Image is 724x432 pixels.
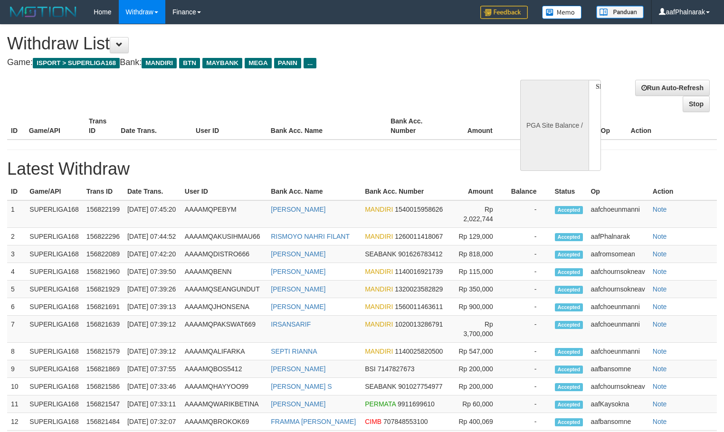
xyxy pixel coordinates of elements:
[26,298,83,316] td: SUPERLIGA168
[274,58,301,68] span: PANIN
[365,285,393,293] span: MANDIRI
[507,228,551,245] td: -
[271,250,325,258] a: [PERSON_NAME]
[452,281,507,298] td: Rp 350,000
[83,263,124,281] td: 156821960
[365,347,393,355] span: MANDIRI
[7,343,26,360] td: 8
[267,183,361,200] th: Bank Acc. Name
[26,183,83,200] th: Game/API
[597,113,627,140] th: Op
[653,320,667,328] a: Note
[7,113,25,140] th: ID
[452,413,507,431] td: Rp 400,069
[26,360,83,378] td: SUPERLIGA168
[181,343,267,360] td: AAAAMQALIFARKA
[365,206,393,213] span: MANDIRI
[507,281,551,298] td: -
[271,320,311,328] a: IRSANSARIF
[124,316,181,343] td: [DATE] 07:39:12
[683,96,710,112] a: Stop
[179,58,200,68] span: BTN
[395,320,443,328] span: 1020013286791
[271,418,356,425] a: FRAMMA [PERSON_NAME]
[555,233,583,241] span: Accepted
[452,378,507,395] td: Rp 200,000
[653,250,667,258] a: Note
[124,360,181,378] td: [DATE] 07:37:55
[304,58,316,68] span: ...
[587,343,648,360] td: aafchoeunmanni
[26,316,83,343] td: SUPERLIGA168
[480,6,528,19] img: Feedback.jpg
[26,343,83,360] td: SUPERLIGA168
[26,200,83,228] td: SUPERLIGA168
[395,206,443,213] span: 1540015958626
[26,263,83,281] td: SUPERLIGA168
[395,347,443,355] span: 1140025820500
[365,418,381,425] span: CIMB
[202,58,242,68] span: MAYBANK
[452,395,507,413] td: Rp 60,000
[653,418,667,425] a: Note
[452,316,507,343] td: Rp 3,700,000
[365,400,396,408] span: PERMATA
[26,245,83,263] td: SUPERLIGA168
[507,183,551,200] th: Balance
[7,200,26,228] td: 1
[124,343,181,360] td: [DATE] 07:39:12
[271,365,325,373] a: [PERSON_NAME]
[7,5,79,19] img: MOTION_logo.png
[507,245,551,263] td: -
[555,206,583,214] span: Accepted
[627,113,717,140] th: Action
[83,413,124,431] td: 156821484
[507,263,551,281] td: -
[181,413,267,431] td: AAAAMQBROKOK69
[124,183,181,200] th: Date Trans.
[653,233,667,240] a: Note
[7,34,473,53] h1: Withdraw List
[26,378,83,395] td: SUPERLIGA168
[245,58,272,68] span: MEGA
[507,113,562,140] th: Balance
[271,303,325,310] a: [PERSON_NAME]
[85,113,117,140] th: Trans ID
[181,245,267,263] td: AAAAMQDISTRO666
[83,395,124,413] td: 156821547
[653,383,667,390] a: Note
[181,360,267,378] td: AAAAMQBOS5412
[271,347,317,355] a: SEPTI RIANNA
[398,400,435,408] span: 9911699610
[452,183,507,200] th: Amount
[587,395,648,413] td: aafKaysokna
[271,400,325,408] a: [PERSON_NAME]
[124,298,181,316] td: [DATE] 07:39:13
[181,183,267,200] th: User ID
[83,245,124,263] td: 156822089
[555,418,583,426] span: Accepted
[649,183,717,200] th: Action
[271,233,350,240] a: RISMOYO NAHRI FILANT
[452,360,507,378] td: Rp 200,000
[26,228,83,245] td: SUPERLIGA168
[587,263,648,281] td: aafchournsokneav
[383,418,428,425] span: 707848553100
[395,303,443,310] span: 1560011463611
[587,200,648,228] td: aafchoeunmanni
[26,395,83,413] td: SUPERLIGA168
[124,200,181,228] td: [DATE] 07:45:20
[181,316,267,343] td: AAAAMQPAKSWAT669
[395,233,443,240] span: 1260011418067
[395,285,443,293] span: 1320023582829
[555,321,583,329] span: Accepted
[124,263,181,281] td: [DATE] 07:39:50
[365,303,393,310] span: MANDIRI
[587,183,648,200] th: Op
[587,413,648,431] td: aafbansomne
[653,206,667,213] a: Note
[124,228,181,245] td: [DATE] 07:44:52
[507,200,551,228] td: -
[181,281,267,298] td: AAAAMQSEANGUNDUT
[33,58,120,68] span: ISPORT > SUPERLIGA168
